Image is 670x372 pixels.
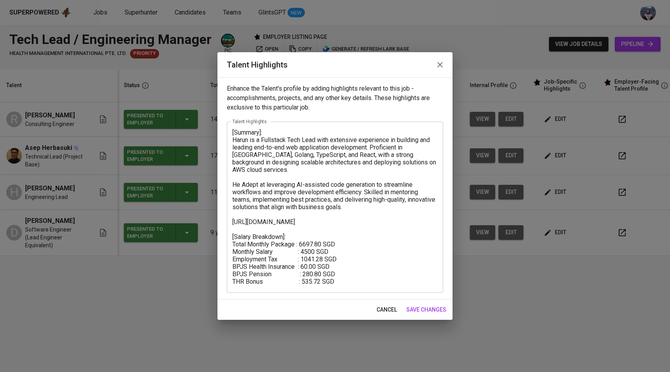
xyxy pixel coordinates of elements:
[227,58,443,71] h2: Talent Highlights
[232,129,438,285] textarea: [Summary]: Harun is a Fullstack Tech Lead with extensive experience in building and leading end-t...
[227,84,443,112] p: Enhance the Talent's profile by adding highlights relevant to this job - accomplishments, project...
[403,303,449,317] button: save changes
[406,305,446,315] span: save changes
[373,303,400,317] button: cancel
[377,305,397,315] span: cancel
